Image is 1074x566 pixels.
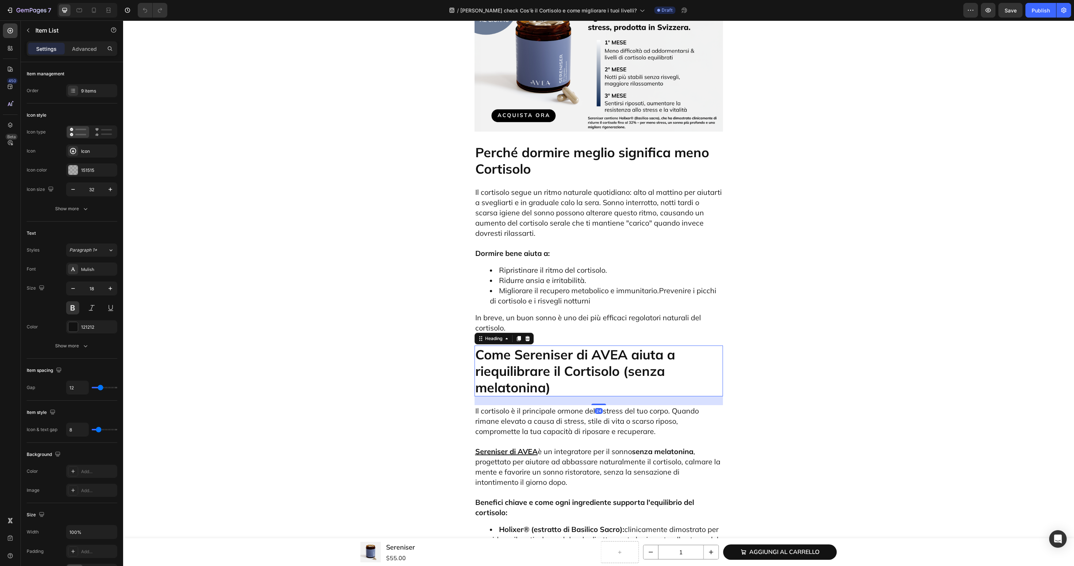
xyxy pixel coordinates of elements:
[66,525,117,539] input: Auto
[123,20,1074,566] iframe: Design area
[81,148,115,155] div: Icon
[27,266,36,272] div: Font
[27,366,63,376] div: Item spacing
[662,7,673,14] span: Draft
[81,167,115,174] div: 151515
[66,244,117,257] button: Paragraph 1*
[1049,530,1067,548] div: Open Intercom Messenger
[27,112,46,118] div: Icon style
[81,487,115,494] div: Add...
[3,3,54,18] button: 7
[27,487,39,494] div: Image
[66,423,88,436] input: Auto
[376,245,484,254] span: Ripristinare il ritmo del cortisolo.
[27,324,38,330] div: Color
[138,3,167,18] div: Undo/Redo
[352,293,578,312] span: In breve, un buon sonno è uno dei più efficaci regolatori naturali del cortisolo.
[27,510,46,520] div: Size
[352,477,571,497] strong: Benefici chiave e come ogni ingrediente supporta l'equilibrio del cortisolo:
[27,230,36,237] div: Text
[352,426,415,435] u: Sereniser di AVEA
[81,266,115,273] div: Mulish
[81,88,115,94] div: 9 items
[352,386,576,415] span: Il cortisolo è il principale ormone dello stress del tuo corpo. Quando rimane elevato a causa di ...
[48,6,51,15] p: 7
[376,255,463,264] span: Ridurre ansia e irritabilità.
[55,342,89,350] div: Show more
[81,548,115,555] div: Add...
[27,426,57,433] div: Icon & text gap
[626,527,696,536] div: Aggiungi al carrello
[81,324,115,331] div: 121212
[72,45,97,53] p: Advanced
[520,525,535,539] button: decrement
[27,384,35,391] div: Gap
[7,78,18,84] div: 450
[81,468,115,475] div: Add...
[1005,7,1017,14] span: Save
[27,548,43,555] div: Padding
[352,228,427,237] strong: Dormire bene aiuta a:
[27,450,62,460] div: Background
[351,325,600,376] h2: Come Sereniser di AVEA aiuta a riequilibrare il Cortisolo (senza melatonina)
[262,521,293,532] h1: Sereniser
[581,525,595,539] button: increment
[27,167,47,173] div: Icon color
[27,247,39,253] div: Styles
[998,3,1022,18] button: Save
[27,202,117,215] button: Show more
[376,504,501,513] strong: Holixer® (estratto di Basilico Sacro):
[66,381,88,394] input: Auto
[55,205,89,212] div: Show more
[367,504,597,544] span: clinicamente dimostrato per ridurre il cortisolo modulando direttamente la risposta allo stress d...
[27,283,46,293] div: Size
[262,532,293,543] div: $55.00
[27,87,39,94] div: Order
[600,524,714,539] button: Aggiungi al carrello
[27,185,55,195] div: Icon size
[509,426,570,435] strong: senza melatonina
[352,426,597,466] span: è un integratore per il sonno , progettato per aiutare ad abbassare naturalmente il cortisolo, ca...
[27,129,46,135] div: Icon type
[1032,7,1050,14] div: Publish
[36,45,57,53] p: Settings
[351,123,600,157] h2: Perché dormire meglio significa meno Cortisolo
[27,339,117,352] button: Show more
[5,134,18,140] div: Beta
[367,265,593,285] span: Migliorare il recupero metabolico e immunitario.Prevenire i picchi di cortisolo e i risvegli nott...
[352,167,599,217] span: Il cortisolo segue un ritmo naturale quotidiano: alto al mattino per aiutarti a svegliarti e in g...
[460,7,637,14] span: [PERSON_NAME] check Cos’è il Cortisolo e come migliorare i tuoi livelli?
[352,427,415,435] a: Sereniser di AVEA
[69,247,97,253] span: Paragraph 1*
[27,148,35,154] div: Icon
[535,525,580,539] input: quantity
[361,315,381,321] div: Heading
[27,468,38,475] div: Color
[35,26,98,35] p: Item List
[457,7,459,14] span: /
[1025,3,1056,18] button: Publish
[27,408,57,418] div: Item style
[472,388,480,393] div: 24
[27,71,64,77] div: Item management
[27,529,39,535] div: Width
